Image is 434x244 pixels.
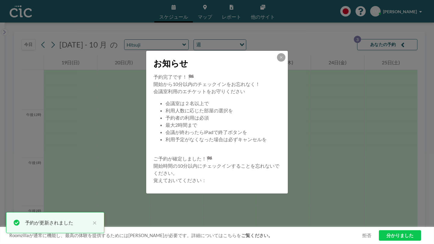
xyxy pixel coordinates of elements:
font: × [93,218,97,227]
font: お知らせ [153,58,188,68]
font: 分かりました [386,233,414,238]
font: 会議が終わったらiPadで終了ボタンを [165,129,247,135]
button: 近い [90,219,97,226]
a: 拒否 [362,233,371,238]
font: 利用人数に応じた部屋の選択を [165,108,233,113]
font: 開始時間の10分以内にチェックインすることを忘れないでください。 [153,163,279,176]
font: 会議室は２名以上で [165,100,209,106]
font: 開始から10分以内のチェックインをお忘れなく！ [153,81,260,87]
font: ご予約が確定しました！🏁 [153,156,212,161]
font: 最大2時間まで [165,122,197,128]
a: ご覧ください。 [241,233,273,238]
font: 予約が更新されました [25,220,73,225]
font: 予約完了です！ 🏁 [153,74,194,80]
font: 覚えておいてください： [153,177,206,183]
font: 会議室利用のエチケットをお守りください [153,88,245,94]
font: 拒否 [362,233,371,238]
font: 利用予定がなくなった場合は必ずキャンセルを [165,136,267,142]
font: Roomzillaが通常に機能し、最高の体験を提供するためには[PERSON_NAME]が必要です。詳細についてはこちらを [9,233,241,238]
font: 予約者の利用は必須 [165,115,209,120]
